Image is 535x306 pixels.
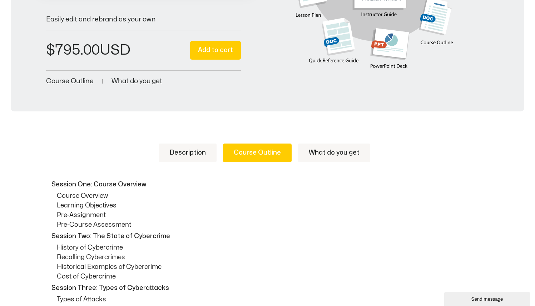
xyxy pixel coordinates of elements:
[112,78,162,85] a: What do you get
[51,231,487,241] p: Session Two: The State of Cybercrime
[46,16,241,23] p: Easily edit and rebrand as your own
[46,43,100,57] bdi: 795.00
[46,78,94,85] a: Course Outline
[57,220,489,230] p: Pre-Course Assessment
[57,262,489,272] p: Historical Examples of Cybercrime
[223,144,292,162] a: Course Outline
[57,295,489,304] p: Types of Attacks
[57,272,489,281] p: Cost of Cybercrime
[57,201,489,210] p: Learning Objectives
[57,252,489,262] p: Recalling Cybercrimes
[57,191,489,201] p: Course Overview
[46,43,55,57] span: $
[51,283,487,293] p: Session Three: Types of Cyberattacks
[190,41,241,60] button: Add to cart
[444,290,531,306] iframe: chat widget
[159,144,217,162] a: Description
[57,243,489,252] p: History of Cybercrime
[51,180,487,189] p: Session One: Course Overview
[298,144,370,162] a: What do you get
[57,210,489,220] p: Pre-Assignment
